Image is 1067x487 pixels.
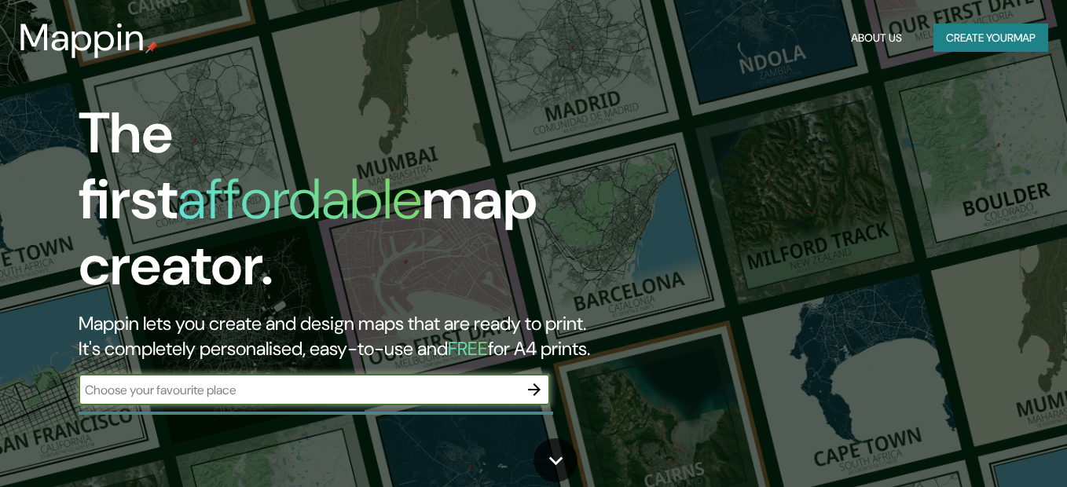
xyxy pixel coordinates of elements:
button: About Us [845,24,908,53]
h3: Mappin [19,16,145,60]
h5: FREE [448,336,488,361]
h2: Mappin lets you create and design maps that are ready to print. It's completely personalised, eas... [79,311,612,361]
h1: affordable [178,163,422,236]
button: Create yourmap [933,24,1048,53]
h1: The first map creator. [79,101,612,311]
img: mappin-pin [145,41,158,53]
input: Choose your favourite place [79,381,519,399]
